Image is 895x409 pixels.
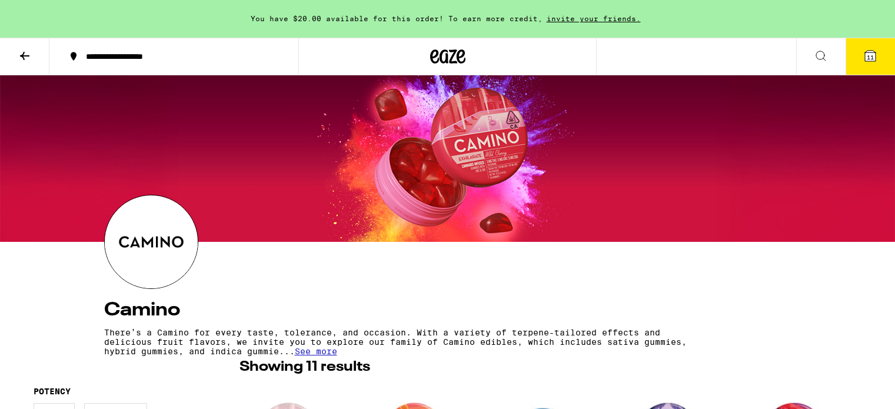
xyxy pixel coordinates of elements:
img: Camino logo [105,195,198,288]
p: Showing 11 results [239,357,370,377]
h4: Camino [104,301,791,320]
span: You have $20.00 available for this order! To earn more credit, [251,15,543,22]
span: See more [295,347,337,356]
legend: Potency [34,387,71,396]
button: 11 [846,38,895,75]
p: There’s a Camino for every taste, tolerance, and occasion. With a variety of terpene-tailored eff... [104,328,688,356]
span: 11 [867,54,874,61]
span: invite your friends. [543,15,645,22]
